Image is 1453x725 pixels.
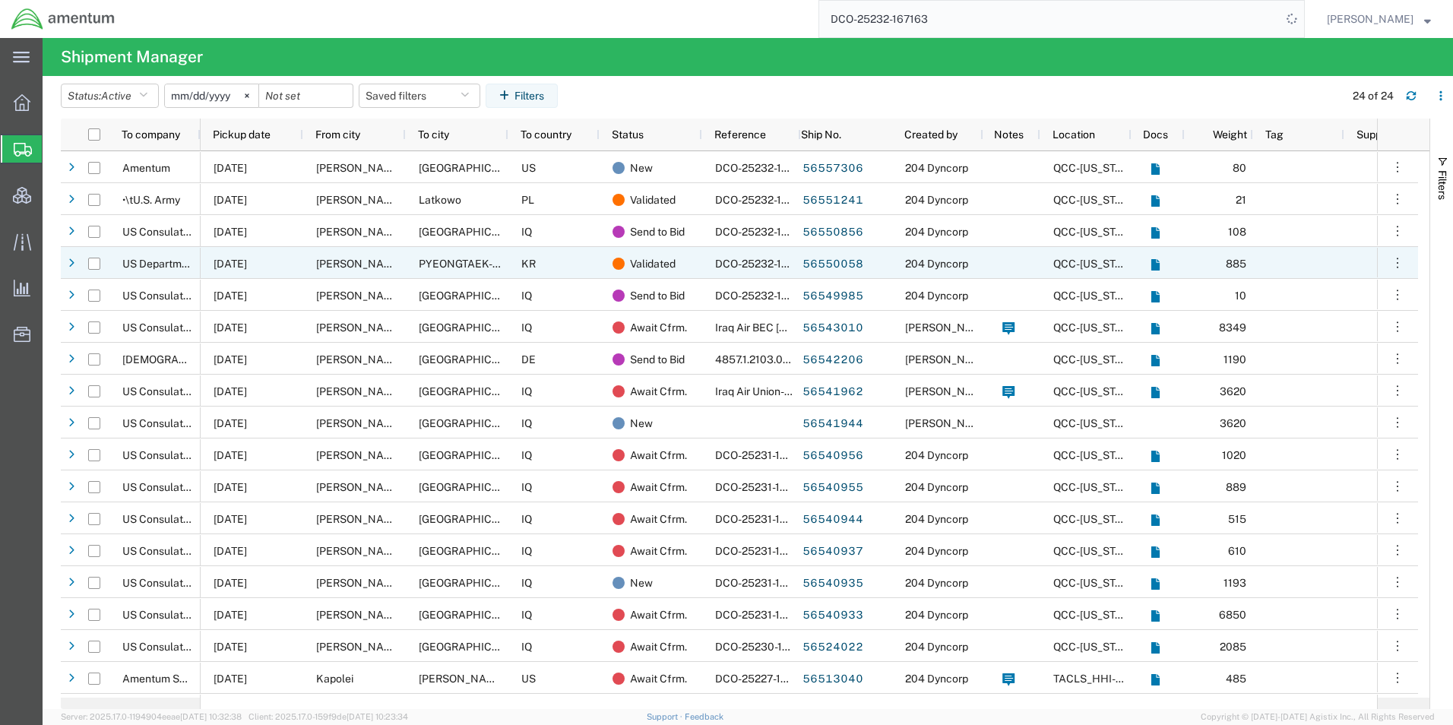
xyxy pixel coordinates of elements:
[1053,449,1138,461] span: QCC-Texas
[630,280,685,312] span: Send to Bid
[122,194,180,206] span: •\tU.S. Army
[802,157,864,181] a: 56557306
[419,290,527,302] span: Baghdad
[122,481,230,493] span: US Consulate General
[214,673,247,685] span: 08/15/2025
[1053,609,1138,621] span: QCC-Texas
[419,513,527,525] span: Baghdad
[715,162,812,174] span: DCO-25232-167163
[647,712,685,721] a: Support
[521,641,532,653] span: IQ
[630,471,687,503] span: Await Cfrm.
[1197,128,1247,141] span: Weight
[1219,321,1246,334] span: 8349
[630,248,676,280] span: Validated
[1053,290,1138,302] span: QCC-Texas
[1236,194,1246,206] span: 21
[1436,170,1448,200] span: Filters
[122,577,230,589] span: US Consulate General
[1228,545,1246,557] span: 610
[630,344,685,375] span: Send to Bid
[905,609,968,621] span: 204 Dyncorp
[122,290,230,302] span: US Consulate General
[1053,545,1138,557] span: QCC-Texas
[905,321,992,334] span: Ray Cheatteam
[630,407,653,439] span: New
[214,609,247,621] span: 08/19/2025
[802,635,864,660] a: 56524022
[630,152,653,184] span: New
[248,712,408,721] span: Client: 2025.17.0-159f9de
[715,481,812,493] span: DCO-25231-167074
[122,449,230,461] span: US Consulate General
[715,385,827,397] span: Iraq Air Union-3 8/9/25
[1053,226,1138,238] span: QCC-Texas
[715,353,866,366] span: 4857.1.2103.00.00.00.000.FRE
[715,258,812,270] span: DCO-25232-167109
[802,476,864,500] a: 56540955
[1053,513,1138,525] span: QCC-Texas
[715,609,810,621] span: DCO-25231-167071
[1235,290,1246,302] span: 10
[521,449,532,461] span: IQ
[521,417,532,429] span: IQ
[905,673,968,685] span: 204 Dyncorp
[316,577,403,589] span: Irving
[1223,353,1246,366] span: 1190
[1053,417,1138,429] span: QCC-Texas
[1220,417,1246,429] span: 3620
[1053,258,1138,270] span: QCC-Texas
[521,577,532,589] span: IQ
[715,290,812,302] span: DCO-25232-167105
[213,128,271,141] span: Pickup date
[1356,128,1397,141] span: Supplier
[715,194,812,206] span: DCO-25232-167129
[802,444,864,468] a: 56540956
[630,216,685,248] span: Send to Bid
[802,603,864,628] a: 56540933
[316,513,403,525] span: Irving
[316,290,403,302] span: Irving
[1233,162,1246,174] span: 80
[715,641,816,653] span: DCO-25230-166969
[316,545,403,557] span: Irving
[316,673,353,685] span: Kapolei
[802,220,864,245] a: 56550856
[122,385,230,397] span: US Consulate General
[802,252,864,277] a: 56550058
[1219,609,1246,621] span: 6850
[1053,673,1424,685] span: TACLS_HHI-Wheeler AFB, HI
[715,545,812,557] span: DCO-25231-167072
[521,673,536,685] span: US
[521,353,536,366] span: DE
[1053,162,1138,174] span: QCC-Texas
[165,84,258,107] input: Not set
[714,128,766,141] span: Reference
[1053,577,1138,589] span: QCC-Texas
[316,449,403,461] span: Irving
[122,321,230,334] span: US Consulate General
[905,226,968,238] span: 204 Dyncorp
[315,128,360,141] span: From city
[521,194,534,206] span: PL
[1053,353,1138,366] span: QCC-Texas
[802,571,864,596] a: 56540935
[1353,88,1394,104] div: 24 of 24
[1326,10,1432,28] button: [PERSON_NAME]
[521,162,536,174] span: US
[122,128,180,141] span: To company
[905,577,968,589] span: 204 Dyncorp
[418,128,449,141] span: To city
[1222,449,1246,461] span: 1020
[521,128,571,141] span: To country
[1226,258,1246,270] span: 885
[630,567,653,599] span: New
[122,353,359,366] span: US Army E CO 1 214TH REG
[419,162,527,174] span: El Paso
[122,609,230,621] span: US Consulate General
[905,290,968,302] span: 204 Dyncorp
[521,609,532,621] span: IQ
[1327,11,1413,27] span: Jason Martin
[802,316,864,340] a: 56543010
[61,38,203,76] h4: Shipment Manager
